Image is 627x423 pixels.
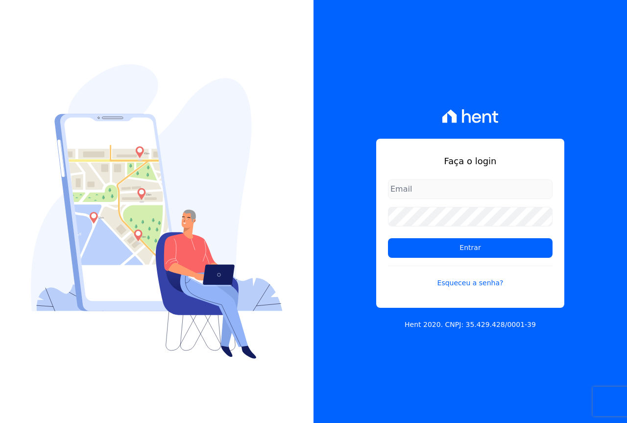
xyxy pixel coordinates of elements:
input: Email [388,179,553,199]
a: Esqueceu a senha? [388,266,553,288]
p: Hent 2020. CNPJ: 35.429.428/0001-39 [405,320,536,330]
img: Login [31,64,283,359]
h1: Faça o login [388,154,553,168]
input: Entrar [388,238,553,258]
